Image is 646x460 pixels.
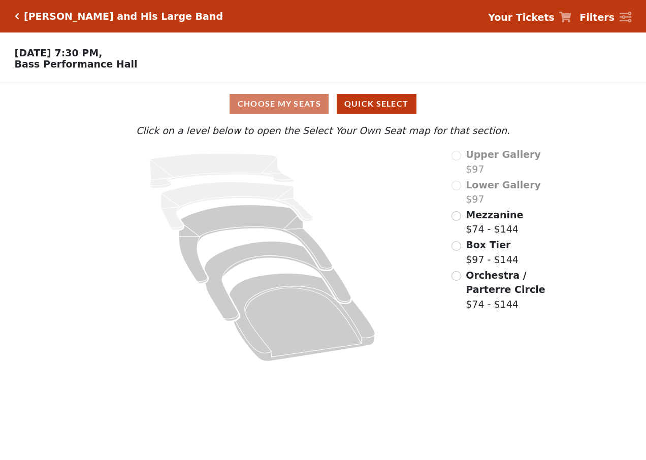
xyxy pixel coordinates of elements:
path: Lower Gallery - Seats Available: 0 [161,182,313,230]
a: Click here to go back to filters [15,13,19,20]
span: Box Tier [466,239,510,250]
strong: Filters [579,12,615,23]
span: Lower Gallery [466,179,541,190]
h5: [PERSON_NAME] and His Large Band [24,11,223,22]
label: $97 [466,147,541,176]
span: Orchestra / Parterre Circle [466,270,545,295]
span: Mezzanine [466,209,523,220]
path: Orchestra / Parterre Circle - Seats Available: 35 [229,273,375,361]
button: Quick Select [337,94,416,114]
label: $74 - $144 [466,268,558,312]
p: Click on a level below to open the Select Your Own Seat map for that section. [88,123,558,138]
label: $74 - $144 [466,208,523,237]
path: Upper Gallery - Seats Available: 0 [150,154,294,188]
strong: Your Tickets [488,12,555,23]
span: Upper Gallery [466,149,541,160]
label: $97 [466,178,541,207]
a: Filters [579,10,631,25]
a: Your Tickets [488,10,571,25]
label: $97 - $144 [466,238,519,267]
